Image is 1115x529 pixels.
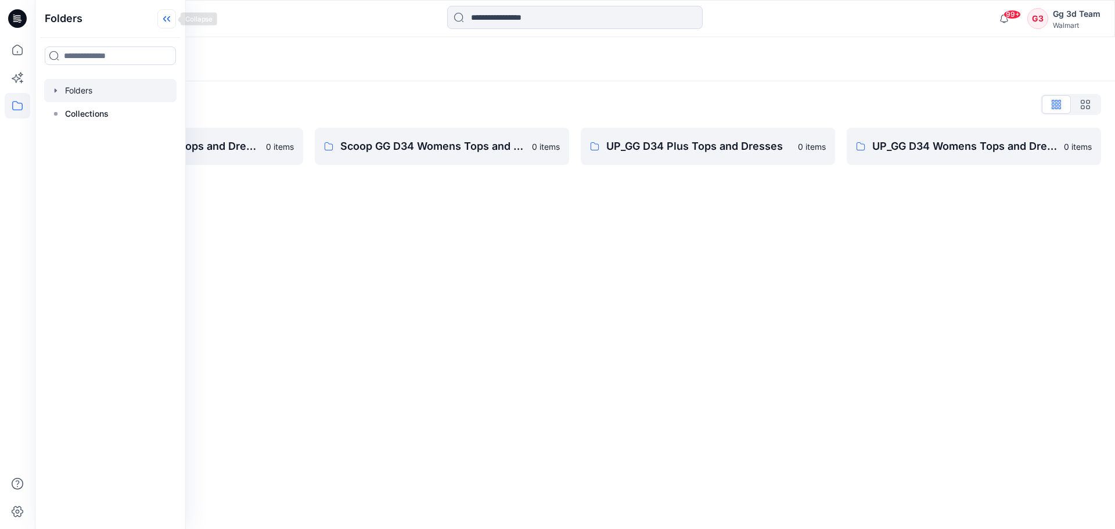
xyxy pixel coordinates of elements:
[872,138,1057,154] p: UP_GG D34 Womens Tops and Dresses
[798,141,826,153] p: 0 items
[532,141,560,153] p: 0 items
[340,138,525,154] p: Scoop GG D34 Womens Tops and Dresses
[1027,8,1048,29] div: G3
[1053,7,1100,21] div: Gg 3d Team
[315,128,569,165] a: Scoop GG D34 Womens Tops and Dresses0 items
[1053,21,1100,30] div: Walmart
[1003,10,1021,19] span: 99+
[1064,141,1092,153] p: 0 items
[266,141,294,153] p: 0 items
[847,128,1101,165] a: UP_GG D34 Womens Tops and Dresses0 items
[65,107,109,121] p: Collections
[606,138,791,154] p: UP_GG D34 Plus Tops and Dresses
[581,128,835,165] a: UP_GG D34 Plus Tops and Dresses0 items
